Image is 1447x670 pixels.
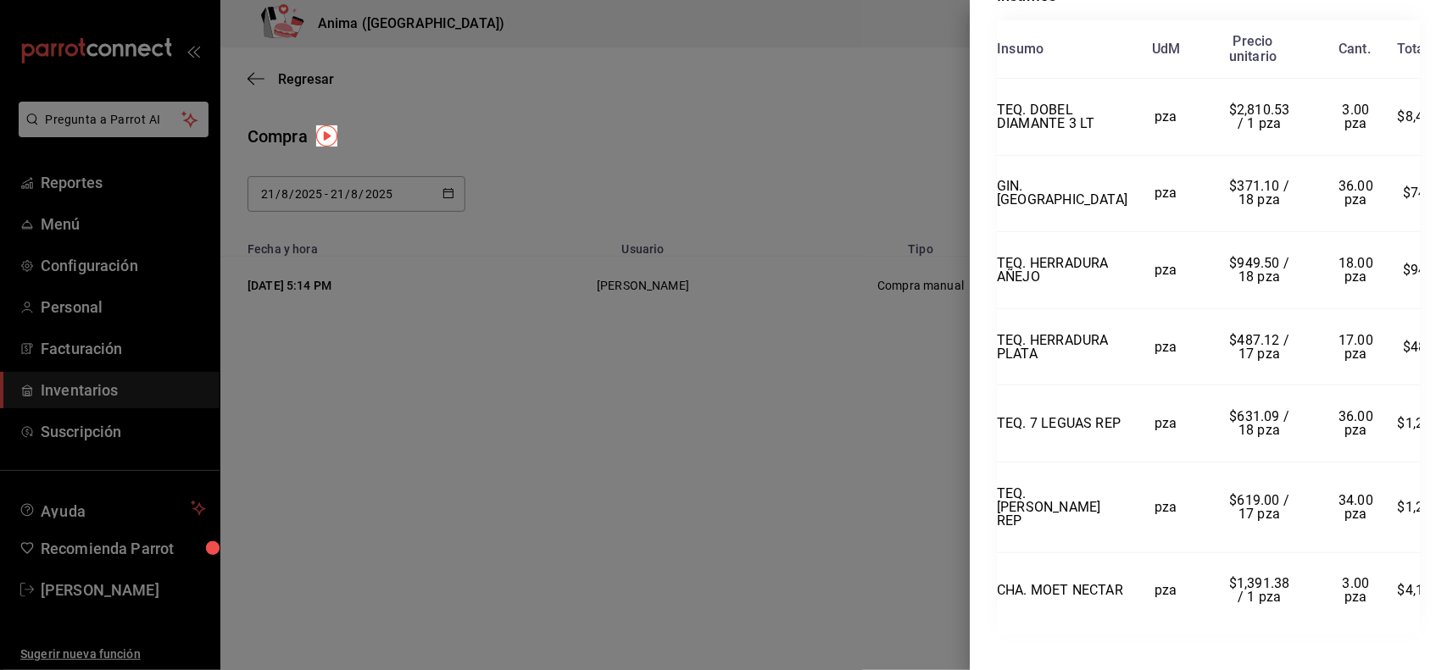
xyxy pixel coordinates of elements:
[1338,255,1377,285] span: 18.00 pza
[1229,178,1293,208] span: $371.10 / 18 pza
[1127,232,1205,309] td: pza
[1338,492,1377,522] span: 34.00 pza
[1127,462,1205,552] td: pza
[1152,42,1181,57] div: UdM
[997,79,1127,156] td: TEQ. DOBEL DIAMANTE 3 LT
[997,462,1127,552] td: TEQ. [PERSON_NAME] REP
[997,155,1127,232] td: GIN. [GEOGRAPHIC_DATA]
[997,385,1127,462] td: TEQ. 7 LEGUAS REP
[1229,492,1293,522] span: $619.00 / 17 pza
[1229,575,1294,605] span: $1,391.38 / 1 pza
[1398,42,1428,57] div: Total
[1229,102,1294,131] span: $2,810.53 / 1 pza
[1338,42,1371,57] div: Cant.
[316,125,337,147] img: Tooltip marker
[1127,385,1205,462] td: pza
[997,308,1127,385] td: TEQ. HERRADURA PLATA
[1127,552,1205,628] td: pza
[1343,102,1373,131] span: 3.00 pza
[997,552,1127,628] td: CHA. MOET NECTAR
[1127,79,1205,156] td: pza
[1127,155,1205,232] td: pza
[1229,255,1293,285] span: $949.50 / 18 pza
[1229,408,1293,438] span: $631.09 / 18 pza
[1338,178,1377,208] span: 36.00 pza
[1229,332,1293,362] span: $487.12 / 17 pza
[1127,308,1205,385] td: pza
[1338,332,1377,362] span: 17.00 pza
[1338,408,1377,438] span: 36.00 pza
[1343,575,1373,605] span: 3.00 pza
[997,42,1044,57] div: Insumo
[1229,34,1277,64] div: Precio unitario
[997,232,1127,309] td: TEQ. HERRADURA AÑEJO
